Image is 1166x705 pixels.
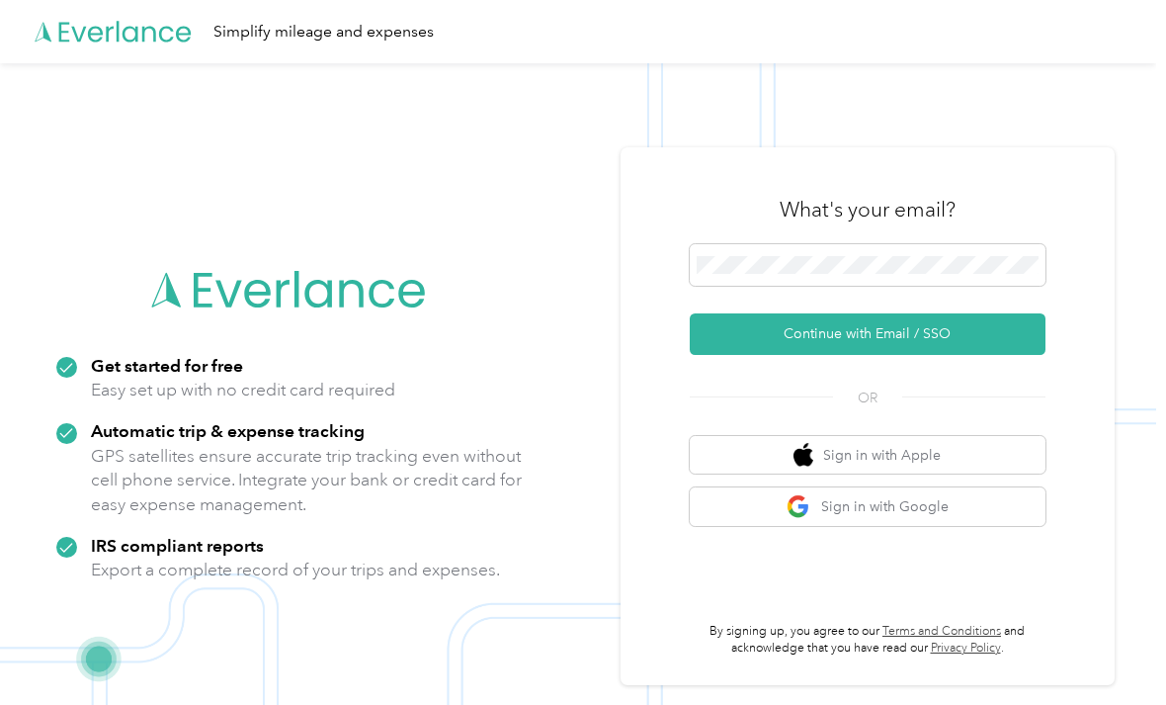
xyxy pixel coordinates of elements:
p: Easy set up with no credit card required [91,378,395,402]
button: google logoSign in with Google [690,487,1045,526]
a: Privacy Policy [931,641,1001,656]
button: apple logoSign in with Apple [690,436,1045,475]
p: Export a complete record of your trips and expenses. [91,558,500,582]
img: apple logo [793,443,813,468]
strong: Get started for free [91,355,243,376]
p: By signing up, you agree to our and acknowledge that you have read our . [690,623,1045,658]
button: Continue with Email / SSO [690,313,1045,355]
img: google logo [787,494,811,519]
p: GPS satellites ensure accurate trip tracking even without cell phone service. Integrate your bank... [91,444,523,517]
h3: What's your email? [780,196,956,223]
div: Simplify mileage and expenses [213,20,434,44]
span: OR [833,388,902,408]
strong: IRS compliant reports [91,535,264,556]
a: Terms and Conditions [882,624,1001,639]
strong: Automatic trip & expense tracking [91,420,365,441]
